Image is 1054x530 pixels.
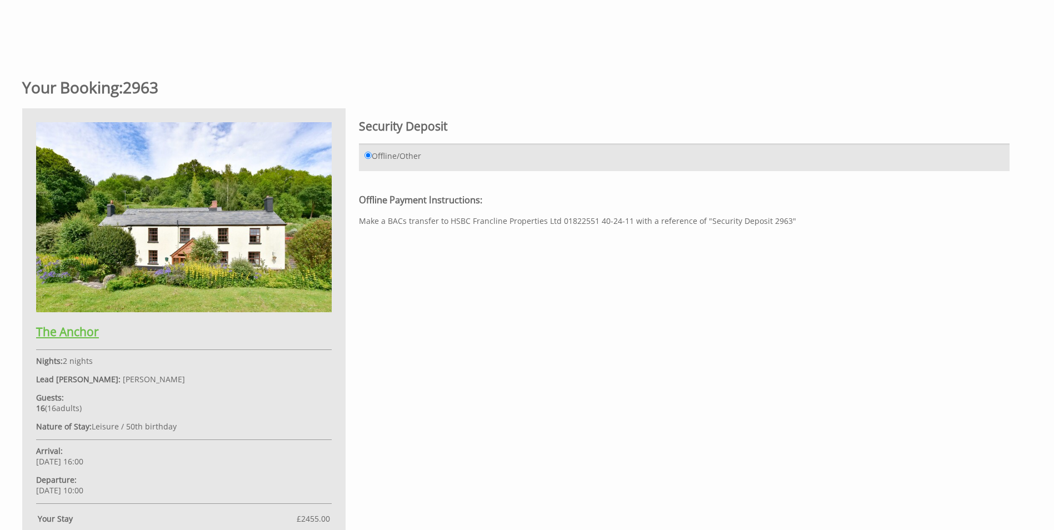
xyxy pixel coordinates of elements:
[36,421,92,432] strong: Nature of Stay:
[297,513,330,524] span: £
[36,446,332,467] p: [DATE] 16:00
[36,122,332,312] img: An image of 'The Anchor'
[364,152,372,159] input: Offline/Other
[359,194,1010,226] div: Make a BACs transfer to HSBC Francline Properties Ltd 01822551 40-24-11 with a reference of "Secu...
[22,77,1018,98] h1: 2963
[36,304,332,339] a: The Anchor
[359,118,1010,134] h2: Security Deposit
[47,403,56,413] span: 16
[47,403,79,413] span: adult
[76,403,79,413] span: s
[22,77,123,98] a: Your Booking:
[364,151,421,161] label: Offline/Other
[36,356,63,366] strong: Nights:
[38,513,297,524] strong: Your Stay
[36,474,77,485] strong: Departure:
[36,421,332,432] p: Leisure / 50th birthday
[301,513,330,524] span: 2455.00
[36,403,82,413] span: ( )
[36,374,121,384] strong: Lead [PERSON_NAME]:
[123,374,185,384] span: [PERSON_NAME]
[36,356,332,366] p: 2 nights
[36,474,332,496] p: [DATE] 10:00
[36,324,332,339] h2: The Anchor
[359,194,1010,206] h3: Offline Payment Instructions:
[36,403,45,413] strong: 16
[36,392,64,403] strong: Guests:
[36,446,63,456] strong: Arrival:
